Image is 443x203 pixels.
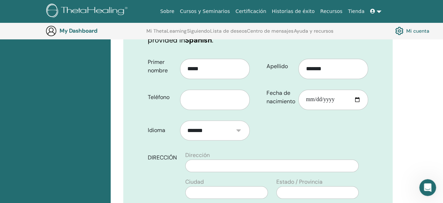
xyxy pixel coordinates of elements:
[187,28,210,39] a: Siguiendo
[395,25,403,37] img: cog.svg
[46,25,57,37] img: generic-user-icon.jpg
[157,5,177,18] a: Sobre
[247,28,293,39] a: Centro de mensajes
[261,86,299,108] label: Fecha de nacimiento
[143,55,180,77] label: Primer nombre
[345,5,367,18] a: Tienda
[317,5,345,18] a: Recursos
[294,28,333,39] a: Ayuda y recursos
[185,35,212,45] b: Spanish
[210,28,247,39] a: Lista de deseos
[143,91,180,104] label: Teléfono
[185,151,210,159] label: Dirección
[143,151,181,164] label: DIRECCIÓN
[269,5,317,18] a: Historias de éxito
[143,124,180,137] label: Idioma
[177,5,233,18] a: Cursos y Seminarios
[185,178,204,186] label: Ciudad
[233,5,269,18] a: Certificación
[276,178,323,186] label: Estado / Provincia
[60,27,130,34] h3: My Dashboard
[419,179,436,196] iframe: Intercom live chat
[146,28,187,39] a: Mi ThetaLearning
[46,4,130,19] img: logo.png
[261,60,299,73] label: Apellido
[395,25,429,37] a: Mi cuenta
